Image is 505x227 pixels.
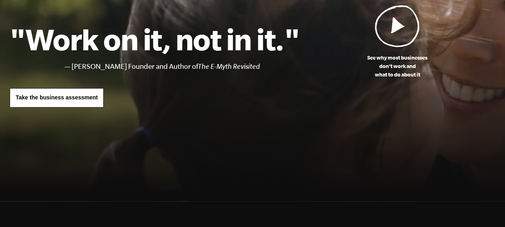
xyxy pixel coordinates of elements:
span: Take the business assessment [16,94,98,101]
iframe: Chat Widget [465,188,505,227]
a: Take the business assessment [10,88,104,107]
li: [PERSON_NAME] Founder and Author of [72,61,299,72]
p: See why most businesses don't work and what to do about it [299,54,495,79]
h1: "Work on it, not in it." [10,21,299,57]
div: Widget de chat [465,188,505,227]
a: See why most businessesdon't work andwhat to do about it [299,5,495,79]
img: Play Video [375,5,420,47]
i: The E-Myth Revisited [198,62,260,70]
